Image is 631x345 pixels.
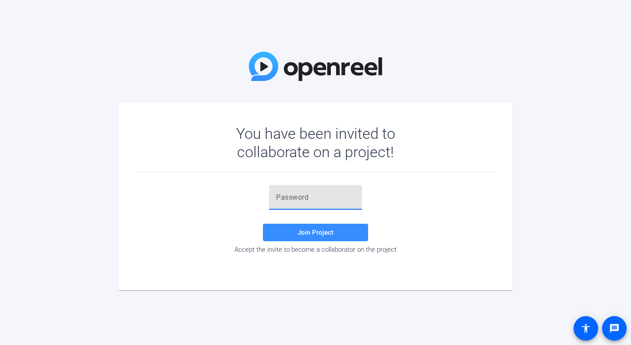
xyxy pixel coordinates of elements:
[276,192,355,203] input: Password
[581,323,591,334] mat-icon: accessibility
[609,323,620,334] mat-icon: message
[298,229,333,236] span: Join Project
[211,124,421,161] div: You have been invited to collaborate on a project!
[249,52,382,81] img: OpenReel Logo
[263,224,368,241] button: Join Project
[136,246,495,253] div: Accept the invite to become a collaborator on the project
